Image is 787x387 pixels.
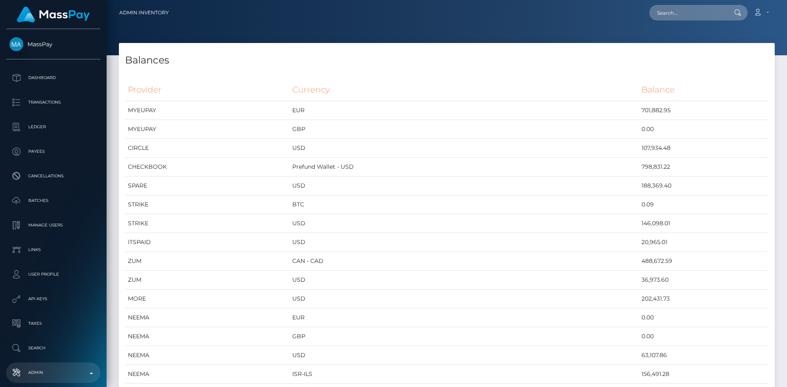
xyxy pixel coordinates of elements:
input: Search... [649,5,726,20]
td: STRIKE [125,214,289,233]
td: 156,491.28 [639,365,769,384]
td: 107,934.48 [639,139,769,158]
p: API Keys [9,293,97,305]
td: ZUM [125,271,289,290]
a: Payees [6,141,100,162]
td: 0.00 [639,327,769,346]
td: 36,973.60 [639,271,769,290]
a: Taxes [6,313,100,334]
td: CIRCLE [125,139,289,158]
p: Search [9,342,97,354]
a: Batches [6,190,100,211]
td: MYEUPAY [125,120,289,139]
th: Balance [639,79,769,101]
td: USD [289,271,639,290]
td: BTC [289,195,639,214]
td: 188,369.40 [639,177,769,195]
td: Prefund Wallet - USD [289,158,639,177]
td: USD [289,346,639,365]
p: Payees [9,145,97,158]
td: GBP [289,120,639,139]
td: MYEUPAY [125,101,289,120]
a: Cancellations [6,166,100,186]
td: GBP [289,327,639,346]
a: Admin [6,362,100,383]
td: 488,672.59 [639,252,769,271]
td: EUR [289,308,639,327]
td: USD [289,290,639,308]
p: Links [9,244,97,256]
td: 0.00 [639,308,769,327]
a: Search [6,338,100,358]
th: Currency [289,79,639,101]
p: Admin [9,367,97,379]
td: 202,431.73 [639,290,769,308]
span: MassPay [6,41,100,48]
td: NEEMA [125,365,289,384]
td: EUR [289,101,639,120]
td: 63,107.86 [639,346,769,365]
td: CHECKBOOK [125,158,289,177]
p: Dashboard [9,72,97,84]
a: Dashboard [6,68,100,88]
p: Batches [9,195,97,207]
a: Ledger [6,117,100,137]
td: 0.09 [639,195,769,214]
p: Taxes [9,317,97,330]
a: Manage Users [6,215,100,235]
td: USD [289,214,639,233]
td: 701,882.95 [639,101,769,120]
td: 146,098.01 [639,214,769,233]
img: MassPay [9,37,23,51]
td: USD [289,139,639,158]
td: USD [289,177,639,195]
a: User Profile [6,264,100,285]
p: Cancellations [9,170,97,182]
img: MassPay Logo [17,7,90,23]
td: 798,831.22 [639,158,769,177]
p: User Profile [9,268,97,281]
td: 0.00 [639,120,769,139]
p: Ledger [9,121,97,133]
td: NEEMA [125,346,289,365]
a: Transactions [6,92,100,113]
td: ITSPAID [125,233,289,252]
td: USD [289,233,639,252]
td: MORE [125,290,289,308]
td: NEEMA [125,327,289,346]
p: Manage Users [9,219,97,231]
td: ZUM [125,252,289,271]
a: Admin Inventory [119,4,169,21]
td: CAN - CAD [289,252,639,271]
td: ISR-ILS [289,365,639,384]
td: 20,965.01 [639,233,769,252]
a: API Keys [6,289,100,309]
td: SPARE [125,177,289,195]
td: STRIKE [125,195,289,214]
td: NEEMA [125,308,289,327]
p: Transactions [9,96,97,109]
a: Links [6,240,100,260]
th: Provider [125,79,289,101]
h4: Balances [125,53,769,68]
